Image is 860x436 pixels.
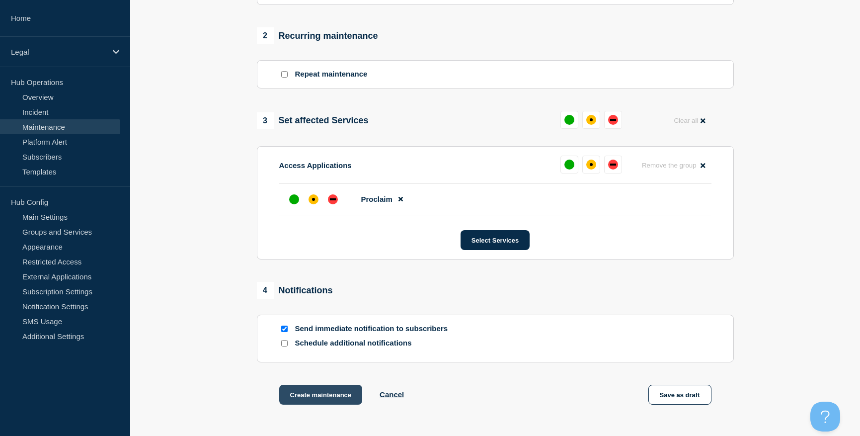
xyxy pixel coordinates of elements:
[560,111,578,129] button: up
[257,282,274,299] span: 4
[636,156,711,175] button: Remove the group
[257,112,369,129] div: Set affected Services
[295,70,368,79] p: Repeat maintenance
[257,27,378,44] div: Recurring maintenance
[564,115,574,125] div: up
[810,402,840,432] iframe: Help Scout Beacon - Open
[380,390,404,399] button: Cancel
[257,282,333,299] div: Notifications
[582,156,600,174] button: affected
[295,324,454,334] p: Send immediate notification to subscribers
[281,326,288,332] input: Send immediate notification to subscribers
[11,48,106,56] p: Legal
[604,111,622,129] button: down
[279,161,352,170] p: Access Applications
[279,385,363,405] button: Create maintenance
[668,111,711,130] button: Clear all
[642,162,697,169] span: Remove the group
[608,160,618,170] div: down
[560,156,578,174] button: up
[328,194,338,204] div: down
[608,115,618,125] div: down
[281,340,288,347] input: Schedule additional notifications
[281,71,288,78] input: Repeat maintenance
[461,230,530,250] button: Select Services
[648,385,711,405] button: Save as draft
[361,195,392,203] span: Proclaim
[586,115,596,125] div: affected
[289,194,299,204] div: up
[257,27,274,44] span: 2
[604,156,622,174] button: down
[564,160,574,170] div: up
[586,160,596,170] div: affected
[295,339,454,348] p: Schedule additional notifications
[257,112,274,129] span: 3
[309,194,318,204] div: affected
[582,111,600,129] button: affected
